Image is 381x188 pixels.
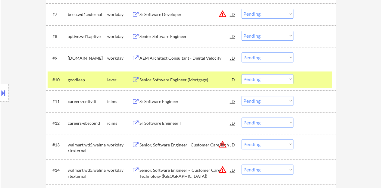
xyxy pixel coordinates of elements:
div: workday [107,55,132,61]
button: warning_amber [218,165,227,174]
div: becu.wd1.external [68,11,107,17]
div: Senior Software Engineer (Mortgage) [139,77,230,83]
div: JD [230,164,236,175]
div: workday [107,33,132,39]
div: icims [107,120,132,126]
div: JD [230,31,236,42]
div: walmart.wd5.walmartexternal [68,167,107,179]
div: aptive.wd1.aptive [68,33,107,39]
div: JD [230,139,236,150]
div: workday [107,11,132,17]
div: Sr Software Engineer I [139,120,230,126]
div: lever [107,77,132,83]
div: #14 [52,167,63,173]
div: JD [230,52,236,63]
div: #8 [52,33,63,39]
div: JD [230,9,236,20]
button: warning_amber [218,10,227,18]
div: workday [107,167,132,173]
div: icims [107,99,132,105]
div: JD [230,117,236,128]
button: warning_amber [218,140,227,149]
div: #7 [52,11,63,17]
div: Senior, Software Engineer - Customer Care Tech [139,142,230,148]
div: Sr Software Developer [139,11,230,17]
div: AEM Architect Consultant - Digital Velocity [139,55,230,61]
div: JD [230,96,236,107]
div: Senior Software Engineer [139,33,230,39]
div: JD [230,74,236,85]
div: Sr Software Engineer [139,99,230,105]
div: Senior, Software Engineer – Customer Care Technology ([GEOGRAPHIC_DATA]) [139,167,230,179]
div: workday [107,142,132,148]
